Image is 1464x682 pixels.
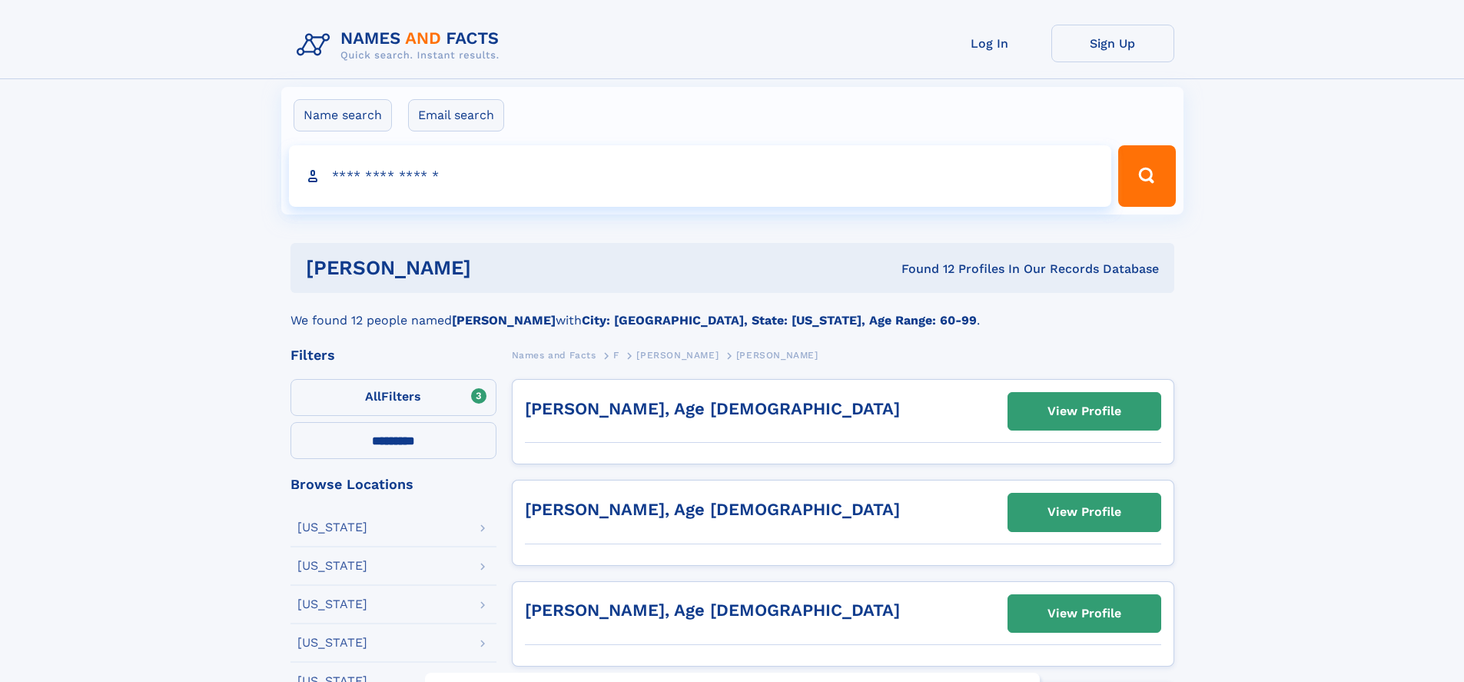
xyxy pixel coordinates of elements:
button: Search Button [1118,145,1175,207]
div: [US_STATE] [297,598,367,610]
label: Email search [408,99,504,131]
a: [PERSON_NAME] [636,345,719,364]
label: Filters [290,379,496,416]
a: F [613,345,619,364]
img: Logo Names and Facts [290,25,512,66]
input: search input [289,145,1112,207]
div: Browse Locations [290,477,496,491]
div: Filters [290,348,496,362]
a: View Profile [1008,595,1160,632]
div: [US_STATE] [297,637,367,649]
div: [US_STATE] [297,560,367,572]
a: [PERSON_NAME], Age [DEMOGRAPHIC_DATA] [525,500,900,519]
div: View Profile [1047,596,1121,631]
h1: [PERSON_NAME] [306,258,686,278]
b: [PERSON_NAME] [452,313,556,328]
a: Names and Facts [512,345,596,364]
span: All [365,389,381,404]
div: Found 12 Profiles In Our Records Database [686,261,1159,278]
a: Sign Up [1051,25,1174,62]
a: View Profile [1008,393,1160,430]
div: View Profile [1047,394,1121,429]
label: Name search [294,99,392,131]
b: City: [GEOGRAPHIC_DATA], State: [US_STATE], Age Range: 60-99 [582,313,977,328]
a: View Profile [1008,494,1160,531]
span: [PERSON_NAME] [736,350,818,361]
span: F [613,350,619,361]
a: Log In [928,25,1051,62]
div: We found 12 people named with . [290,293,1174,330]
div: View Profile [1047,494,1121,530]
a: [PERSON_NAME], Age [DEMOGRAPHIC_DATA] [525,399,900,418]
a: [PERSON_NAME], Age [DEMOGRAPHIC_DATA] [525,600,900,620]
span: [PERSON_NAME] [636,350,719,361]
div: [US_STATE] [297,521,367,534]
